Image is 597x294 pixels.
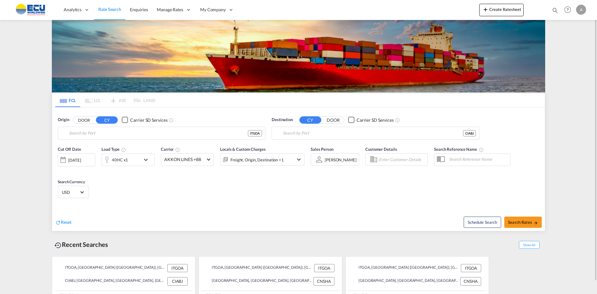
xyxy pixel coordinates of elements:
span: Sales Person [311,147,333,152]
div: ITGOA, Genova (Genoa), Italy, Southern Europe, Europe [60,264,166,272]
img: 6cccb1402a9411edb762cf9624ab9cda.png [9,3,52,17]
button: CY [96,116,118,124]
div: ITGOA [461,264,481,272]
div: A [576,5,586,15]
md-icon: Unchecked: Search for CY (Container Yard) services for all selected carriers.Checked : Search for... [169,118,174,123]
span: Search Currency [58,179,85,184]
input: Search Reference Name [446,154,510,164]
md-input-container: Abidjan, CIABJ [272,127,479,140]
div: CNSHA [460,277,481,285]
md-icon: Unchecked: Search for CY (Container Yard) services for all selected carriers.Checked : Search for... [395,118,400,123]
div: [PERSON_NAME] [325,157,357,162]
span: USD [62,189,79,195]
button: Note: By default Schedule search will only considerorigin ports, destination ports and cut off da... [464,217,501,228]
div: ITGOA [314,264,334,272]
div: Recent Searches [52,238,111,252]
div: 40HC x1icon-chevron-down [101,154,155,166]
md-icon: icon-chevron-down [142,156,153,164]
span: Analytics [64,7,81,13]
md-icon: icon-backup-restore [54,242,62,249]
span: Customer Details [365,147,397,152]
span: Load Type [101,147,126,152]
md-icon: Your search will be saved by the below given name [479,147,484,152]
md-pagination-wrapper: Use the left and right arrow keys to navigate between tabs [55,93,155,107]
div: ITGOA [167,264,188,272]
div: ITGOA, Genova (Genoa), Italy, Southern Europe, Europe [353,264,459,272]
div: Carrier SD Services [357,117,394,123]
span: Locals & Custom Charges [220,147,266,152]
md-checkbox: Checkbox No Ink [122,117,167,123]
span: Destination [272,117,293,123]
md-icon: icon-refresh [55,220,61,225]
span: Search Reference Name [434,147,484,152]
md-icon: icon-chevron-down [295,156,303,163]
button: DOOR [322,116,344,124]
span: Manage Rates [157,7,183,13]
md-select: Sales Person: Andrea Tumiati [324,155,357,164]
md-icon: The selected Trucker/Carrierwill be displayed in the rate results If the rates are from another f... [175,147,180,152]
div: ITGOA [248,130,262,136]
div: Carrier SD Services [130,117,167,123]
md-icon: icon-information-outline [121,147,126,152]
md-datepicker: Select [58,166,62,174]
span: Rate Search [98,7,121,12]
span: Search Rates [508,220,538,225]
span: AKKON LINES +88 [164,156,205,163]
button: Search Ratesicon-arrow-right [504,217,542,228]
button: CY [299,116,321,124]
span: Enquiries [130,7,148,12]
md-checkbox: Checkbox No Ink [348,117,394,123]
span: Carrier [161,147,180,152]
div: [DATE] [58,153,95,166]
md-icon: icon-magnify [552,7,559,14]
div: CIABJ [167,277,188,285]
button: icon-plus 400-fgCreate Ratesheet [479,4,524,16]
span: Help [562,4,573,15]
input: Search by Port [69,129,248,138]
div: CNSHA [313,277,334,285]
span: Show All [519,241,540,249]
div: icon-magnify [552,7,559,16]
div: icon-refreshReset [55,219,72,226]
div: CNSHA, Shanghai, China, Greater China & Far East Asia, Asia Pacific [206,277,312,285]
div: ITGOA, Genova (Genoa), Italy, Southern Europe, Europe [206,264,313,272]
md-tab-item: FCL [55,93,80,107]
div: 40HC x1 [112,155,128,164]
div: Help [562,4,576,16]
div: Freight Origin Destination Factory Stuffingicon-chevron-down [220,153,304,166]
span: Cut Off Date [58,147,81,152]
input: Enter Customer Details [379,155,426,164]
span: Reset [61,219,72,225]
div: Origin DOOR CY Checkbox No InkUnchecked: Search for CY (Container Yard) services for all selected... [52,107,545,231]
md-select: Select Currency: $ USDUnited States Dollar [61,188,86,197]
md-icon: icon-plus 400-fg [482,6,489,13]
span: My Company [200,7,226,13]
img: LCL+%26+FCL+BACKGROUND.png [52,20,545,92]
md-icon: icon-arrow-right [534,221,538,225]
div: CIABJ [463,130,476,136]
div: CNSHA, Shanghai, China, Greater China & Far East Asia, Asia Pacific [353,277,459,285]
span: Origin [58,117,69,123]
div: CIABJ, Abidjan, Côte d'Ivoire, Western Africa, Africa [60,277,166,285]
input: Search by Port [283,129,463,138]
div: [DATE] [68,157,81,163]
md-input-container: Genova (Genoa), ITGOA [58,127,265,140]
div: Freight Origin Destination Factory Stuffing [230,155,284,164]
button: DOOR [73,116,95,124]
